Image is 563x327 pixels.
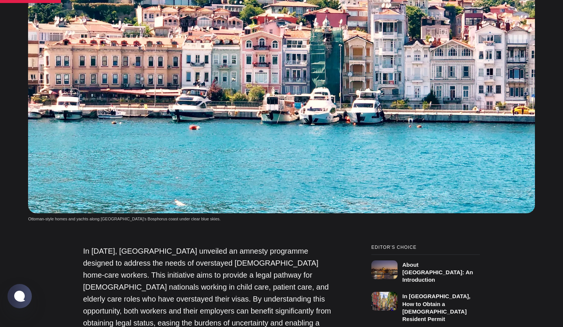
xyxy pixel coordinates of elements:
[371,289,480,323] a: In [GEOGRAPHIC_DATA], How to Obtain a [DEMOGRAPHIC_DATA] Resident Permit
[402,293,471,322] h3: In [GEOGRAPHIC_DATA], How to Obtain a [DEMOGRAPHIC_DATA] Resident Permit
[371,254,480,284] a: About [GEOGRAPHIC_DATA]: An Introduction
[371,245,480,250] small: Editor’s Choice
[28,217,220,221] span: Ottoman-style homes and yachts along [GEOGRAPHIC_DATA]’s Bosphorus coast under clear blue skies.
[402,262,473,283] h3: About [GEOGRAPHIC_DATA]: An Introduction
